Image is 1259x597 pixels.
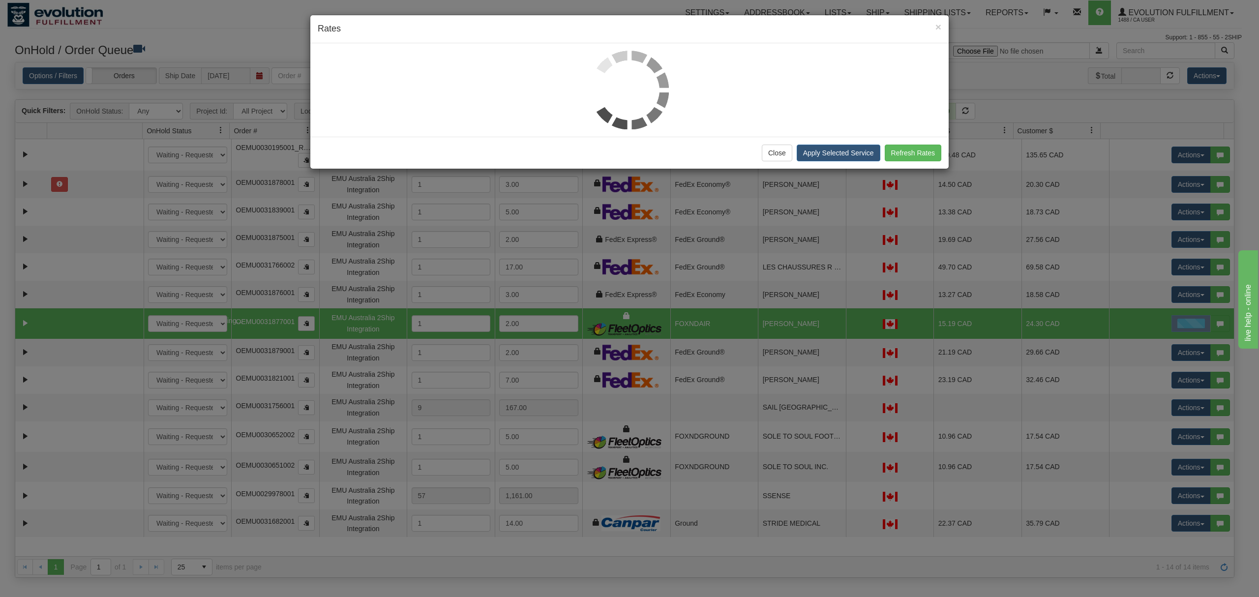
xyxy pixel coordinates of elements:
[590,51,669,129] img: loader.gif
[935,22,941,32] button: Close
[885,145,941,161] button: Refresh Rates
[762,145,792,161] button: Close
[7,6,91,18] div: live help - online
[1236,248,1258,349] iframe: chat widget
[318,23,941,35] h4: Rates
[797,145,880,161] button: Apply Selected Service
[935,21,941,32] span: ×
